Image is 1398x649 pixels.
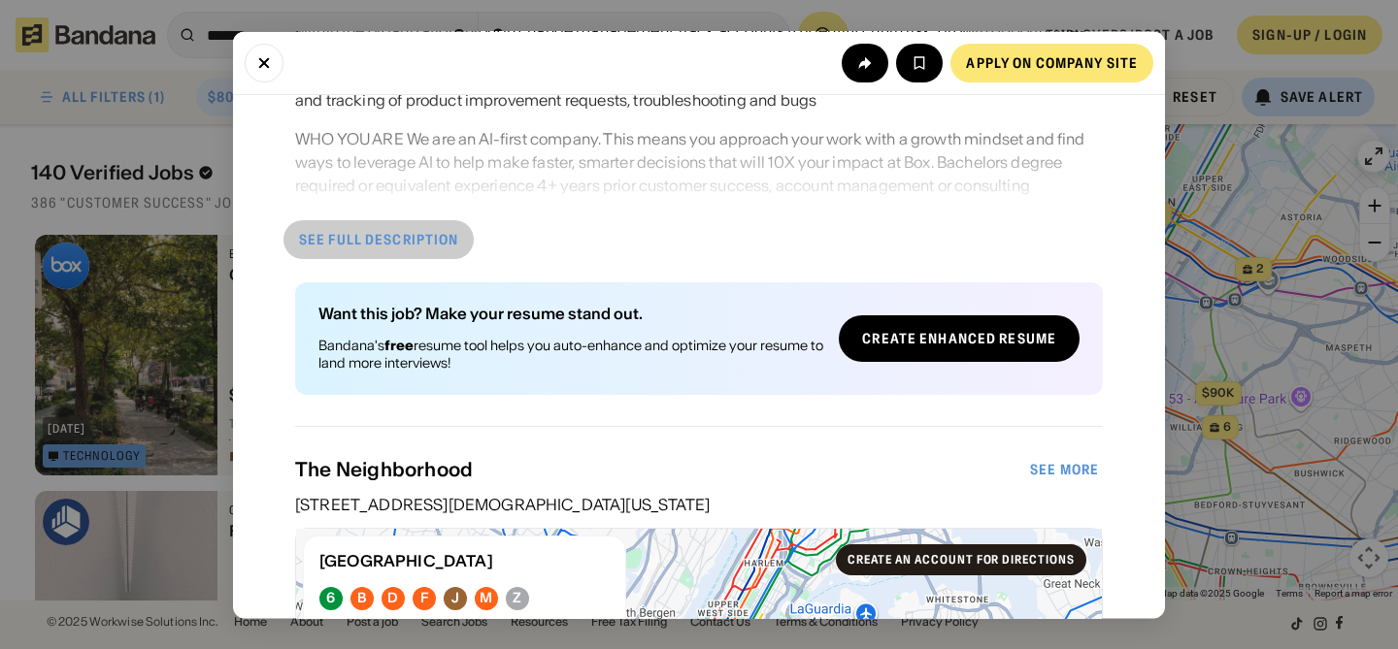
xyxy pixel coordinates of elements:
div: 6 [326,591,335,607]
div: The Neighborhood [295,459,1026,482]
div: J [451,591,459,607]
button: Close [245,43,283,81]
div: Create an account for directions [848,555,1075,567]
div: M [480,591,492,607]
div: B [357,591,367,607]
div: Create Enhanced Resume [862,333,1056,346]
div: See more [1030,464,1099,477]
div: Bandana's resume tool helps you auto-enhance and optimize your resume to land more interviews! [318,337,823,372]
div: WHO YOU ARE We are an AI-first company. This means you approach your work with a growth mindset a... [295,127,1103,290]
div: Apply on company site [966,55,1138,69]
div: F [420,591,428,607]
b: free [384,337,414,354]
div: Want this job? Make your resume stand out. [318,306,823,321]
div: D [387,591,398,607]
div: [GEOGRAPHIC_DATA] [319,553,610,571]
div: Z [513,591,521,607]
div: [STREET_ADDRESS][DEMOGRAPHIC_DATA][US_STATE] [295,498,1103,513]
div: See full description [299,233,458,246]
